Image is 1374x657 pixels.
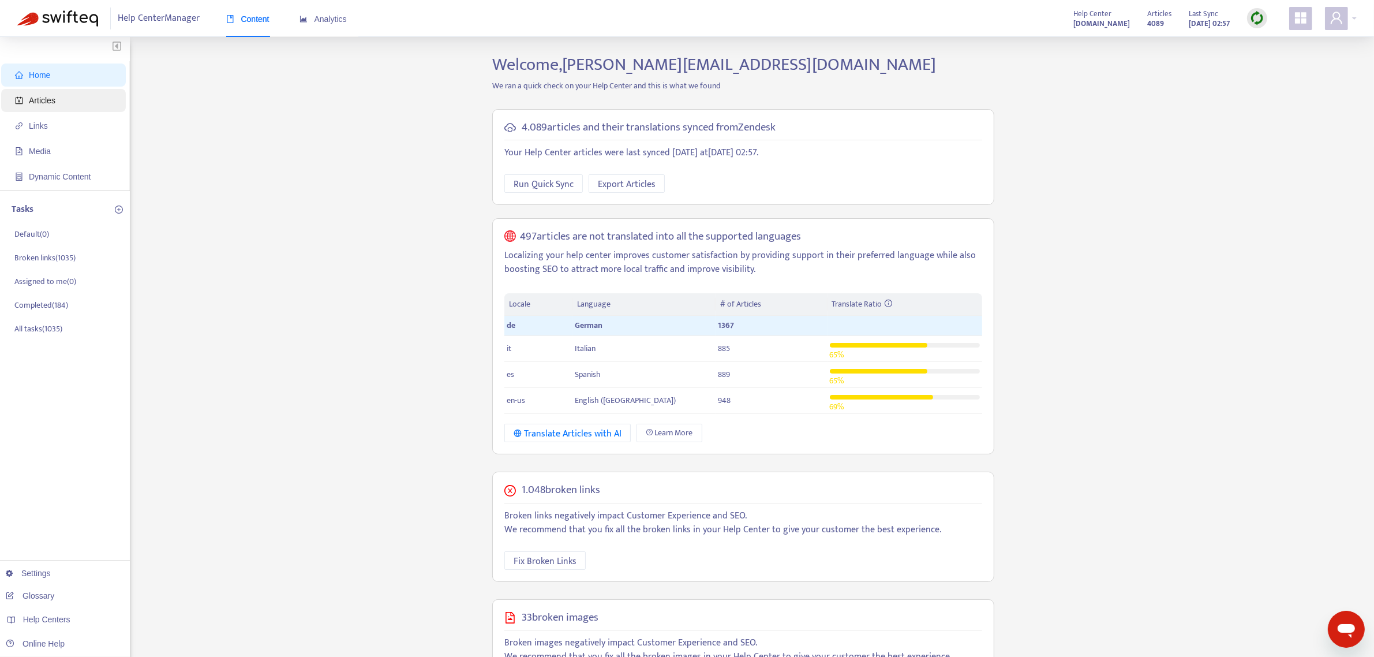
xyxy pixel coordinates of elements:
button: Run Quick Sync [504,174,583,193]
span: Italian [575,342,596,355]
button: Fix Broken Links [504,551,586,570]
span: Fix Broken Links [514,554,576,569]
span: Learn More [655,427,693,439]
span: 885 [718,342,730,355]
span: 948 [718,394,731,407]
span: de [507,319,515,332]
p: Tasks [12,203,33,216]
span: Content [226,14,269,24]
p: We ran a quick check on your Help Center and this is what we found [484,80,1003,92]
span: Articles [29,96,55,105]
span: en-us [507,394,525,407]
span: Export Articles [598,177,656,192]
h5: 497 articles are not translated into all the supported languages [521,230,802,244]
span: close-circle [504,485,516,497]
span: Welcome, [PERSON_NAME][EMAIL_ADDRESS][DOMAIN_NAME] [492,50,936,79]
span: Run Quick Sync [514,177,574,192]
p: Broken links ( 1035 ) [14,252,76,264]
span: account-book [15,96,23,104]
span: Help Center Manager [118,8,200,29]
span: file-image [504,612,516,624]
span: book [226,15,234,23]
span: 889 [718,368,730,381]
span: it [507,342,511,355]
th: # of Articles [716,293,827,316]
h5: 33 broken images [522,611,598,625]
iframe: Schaltfläche zum Öffnen des Messaging-Fensters [1328,611,1365,648]
img: Swifteq [17,10,98,27]
span: area-chart [299,15,308,23]
div: Translate Ratio [832,298,978,311]
span: es [507,368,514,381]
p: Broken links negatively impact Customer Experience and SEO. We recommend that you fix all the bro... [504,509,982,537]
span: Articles [1147,8,1171,20]
h5: 1.048 broken links [522,484,600,497]
span: 65 % [830,348,844,361]
p: All tasks ( 1035 ) [14,323,62,335]
div: Translate Articles with AI [514,427,622,441]
span: Last Sync [1189,8,1218,20]
span: appstore [1294,11,1308,25]
a: Settings [6,569,51,578]
p: Localizing your help center improves customer satisfaction by providing support in their preferre... [504,249,982,277]
strong: 4089 [1147,17,1164,30]
span: Dynamic Content [29,172,91,181]
span: container [15,173,23,181]
span: cloud-sync [504,122,516,133]
a: Learn More [637,424,702,442]
p: Assigned to me ( 0 ) [14,275,76,288]
span: global [504,230,516,244]
span: Media [29,147,51,156]
span: German [575,319,602,332]
p: Your Help Center articles were last synced [DATE] at [DATE] 02:57 . [504,146,982,160]
a: [DOMAIN_NAME] [1073,17,1130,30]
p: Default ( 0 ) [14,228,49,240]
span: home [15,71,23,79]
span: link [15,122,23,130]
th: Language [572,293,716,316]
span: Home [29,70,50,80]
span: Help Center [1073,8,1111,20]
button: Export Articles [589,174,665,193]
span: English ([GEOGRAPHIC_DATA]) [575,394,676,407]
span: 1367 [718,319,734,332]
span: 69 % [830,400,844,413]
button: Translate Articles with AI [504,424,631,442]
p: Completed ( 184 ) [14,299,68,311]
a: Online Help [6,639,65,648]
span: Analytics [299,14,347,24]
img: sync.dc5367851b00ba804db3.png [1250,11,1264,25]
h5: 4.089 articles and their translations synced from Zendesk [522,121,776,135]
span: Spanish [575,368,601,381]
span: file-image [15,147,23,155]
span: Help Centers [23,615,70,624]
span: 65 % [830,374,844,387]
th: Locale [504,293,572,316]
strong: [DATE] 02:57 [1189,17,1230,30]
a: Glossary [6,591,54,600]
span: user [1330,11,1343,25]
span: plus-circle [115,206,123,214]
span: Links [29,121,48,130]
